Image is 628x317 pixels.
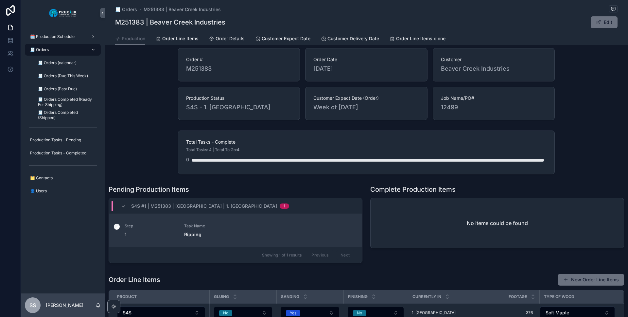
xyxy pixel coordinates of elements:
span: 🧾 Orders [30,47,49,52]
a: Customer Expect Date [255,33,310,46]
a: 🧾 Orders [25,44,101,56]
div: 0 [186,153,189,166]
div: No [357,310,362,316]
span: Step [125,223,176,229]
span: Total Tasks: 4 | Total To Go: [186,147,239,152]
span: Gluing [214,294,229,299]
div: No [223,310,228,316]
div: Yes [290,310,296,316]
h1: Complete Production Items [370,185,456,194]
span: Customer Expect Date (Order) [313,95,419,101]
span: 376 [488,310,533,315]
span: 1. [GEOGRAPHIC_DATA] [412,310,456,315]
span: 🧾 Orders Completed (Ready For Shipping) [38,97,94,107]
span: Sanding [281,294,299,299]
a: 🧾 Orders Completed (Shipped) [33,109,101,121]
span: Production [122,35,145,42]
div: scrollable content [21,26,105,205]
a: 🧾 Orders (Due This Week) [33,70,101,82]
span: Production Status [186,95,292,101]
a: M251383 | Beaver Creek Industries [144,6,221,13]
a: Production Tasks - Pending [25,134,101,146]
span: 🗓️ Production Schedule [30,34,75,39]
strong: 4 [237,147,239,152]
a: Order Line Items clone [390,33,445,46]
a: 🧾 Orders Completed (Ready For Shipping) [33,96,101,108]
span: Customer [441,56,547,63]
span: Production Tasks - Pending [30,137,81,143]
span: Showing 1 of 1 results [262,253,302,258]
span: Customer Delivery Date [327,35,379,42]
h1: Pending Production Items [109,185,189,194]
span: Soft Maple [546,309,569,316]
span: Product [117,294,137,299]
span: Footage [509,294,527,299]
span: 🧾 Orders Completed (Shipped) [38,110,94,120]
span: S4S - 1. [GEOGRAPHIC_DATA] [186,103,292,112]
span: Production Tasks - Completed [30,150,86,156]
a: Customer Delivery Date [321,33,379,46]
span: Order # [186,56,292,63]
a: Production [115,33,145,45]
p: [PERSON_NAME] [46,302,83,308]
a: 🧾 Orders (calendar) [33,57,101,69]
a: 🗓️ Production Schedule [25,31,101,43]
span: Order Line Items [162,35,199,42]
span: 🧾 Orders (Past Due) [38,86,77,92]
span: Finishing [348,294,368,299]
span: Task Name [184,223,355,229]
span: Type of wood [544,294,574,299]
h1: M251383 | Beaver Creek Industries [115,18,225,27]
span: SS [29,301,36,309]
a: 🧾 Orders (Past Due) [33,83,101,95]
button: New Order Line Items [558,274,624,286]
span: 👤 Users [30,188,47,194]
span: Order Details [216,35,245,42]
span: Order Date [313,56,419,63]
span: 1 [125,231,176,238]
strong: Ripping [184,232,201,237]
a: 🗂️ Contacts [25,172,101,184]
button: Edit [591,16,618,28]
span: [DATE] [313,64,419,73]
span: 12499 [441,103,547,112]
a: Order Line Items [156,33,199,46]
span: Job Name/PO# [441,95,547,101]
a: 1. [GEOGRAPHIC_DATA] [412,310,478,315]
a: 🧾 Orders [115,6,137,13]
span: S4S #1 | M251383 | [GEOGRAPHIC_DATA] | 1. [GEOGRAPHIC_DATA] [131,203,277,209]
span: Beaver Creek Industries [441,64,547,73]
span: Week of [DATE] [313,103,419,112]
span: Total Tasks - Complete [186,139,547,145]
span: Currently In [412,294,441,299]
span: 🧾 Orders (Due This Week) [38,73,88,79]
span: M251383 [186,64,292,73]
span: Order Line Items clone [396,35,445,42]
span: 🧾 Orders (calendar) [38,60,77,65]
div: 1 [284,203,285,209]
a: Production Tasks - Completed [25,147,101,159]
h1: Order Line Items [109,275,160,284]
span: S4S [123,309,131,316]
img: App logo [49,8,77,18]
h2: No items could be found [467,219,528,227]
a: 👤 Users [25,185,101,197]
span: 🗂️ Contacts [30,175,53,181]
a: Order Details [209,33,245,46]
span: Customer Expect Date [262,35,310,42]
